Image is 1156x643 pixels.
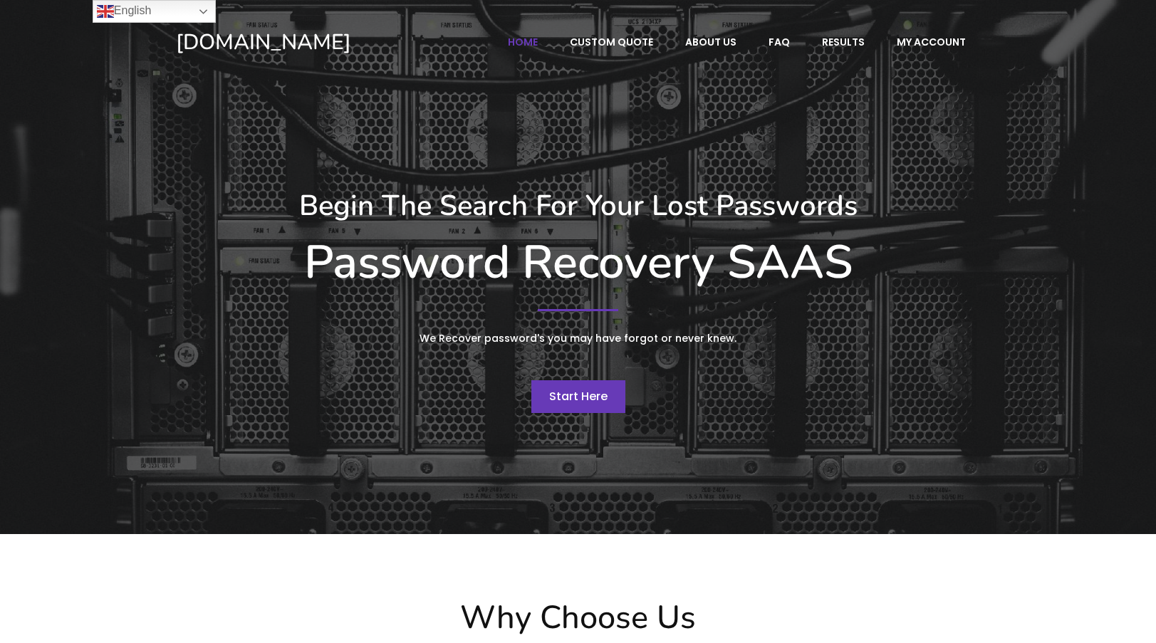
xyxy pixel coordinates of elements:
[882,28,981,56] a: My account
[807,28,880,56] a: Results
[176,235,981,291] h1: Password Recovery SAAS
[570,36,653,48] span: Custom Quote
[769,36,790,48] span: FAQ
[555,28,668,56] a: Custom Quote
[493,28,553,56] a: Home
[176,28,449,56] a: [DOMAIN_NAME]
[685,36,736,48] span: About Us
[531,380,625,413] a: Start Here
[670,28,751,56] a: About Us
[169,599,988,637] h2: Why Choose Us
[508,36,538,48] span: Home
[549,388,608,404] span: Start Here
[822,36,865,48] span: Results
[97,3,114,20] img: en
[311,330,845,347] p: We Recover password's you may have forgot or never knew.
[754,28,805,56] a: FAQ
[897,36,966,48] span: My account
[176,189,981,223] h3: Begin The Search For Your Lost Passwords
